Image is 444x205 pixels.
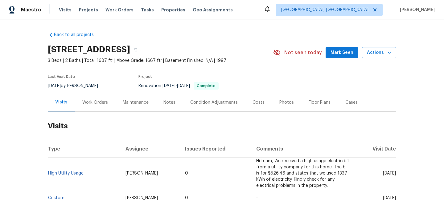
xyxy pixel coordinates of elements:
span: Properties [161,7,185,13]
span: Geo Assignments [193,7,233,13]
div: Visits [55,99,68,105]
span: [DATE] [177,84,190,88]
span: Last Visit Date [48,75,75,78]
span: [DATE] [383,171,396,175]
span: Maestro [21,7,41,13]
div: by [PERSON_NAME] [48,82,105,90]
div: Photos [279,99,294,106]
h2: Visits [48,112,396,140]
span: Actions [367,49,391,57]
th: Comments [251,140,356,158]
span: Projects [79,7,98,13]
span: Work Orders [105,7,134,13]
th: Assignee [121,140,180,158]
span: [PERSON_NAME] [125,171,158,175]
h2: [STREET_ADDRESS] [48,46,130,53]
span: Visits [59,7,72,13]
a: Custom [48,196,64,200]
th: Type [48,140,121,158]
span: Hi team, We received a high usage electric bill from a utility company for this home. The bill is... [256,159,349,188]
span: Not seen today [284,50,322,56]
th: Visit Date [356,140,396,158]
span: Tasks [141,8,154,12]
span: 3 Beds | 2 Baths | Total: 1687 ft² | Above Grade: 1687 ft² | Basement Finished: N/A | 1997 [48,58,273,64]
div: Condition Adjustments [190,99,238,106]
span: 0 [185,196,188,200]
a: High Utility Usage [48,171,84,175]
span: Renovation [138,84,219,88]
div: Maintenance [123,99,149,106]
div: Work Orders [82,99,108,106]
span: Project [138,75,152,78]
button: Actions [362,47,396,58]
span: [PERSON_NAME] [125,196,158,200]
span: [DATE] [48,84,61,88]
span: [GEOGRAPHIC_DATA], [GEOGRAPHIC_DATA] [281,7,368,13]
span: Mark Seen [331,49,353,57]
div: Costs [253,99,265,106]
span: Complete [194,84,218,88]
div: Cases [345,99,358,106]
span: [DATE] [162,84,175,88]
a: Back to all projects [48,32,107,38]
div: Notes [163,99,175,106]
th: Issues Reported [180,140,251,158]
span: - [256,196,258,200]
button: Copy Address [130,44,141,55]
span: [DATE] [383,196,396,200]
span: - [162,84,190,88]
button: Mark Seen [326,47,358,58]
span: [PERSON_NAME] [397,7,435,13]
span: 0 [185,171,188,175]
div: Floor Plans [309,99,331,106]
